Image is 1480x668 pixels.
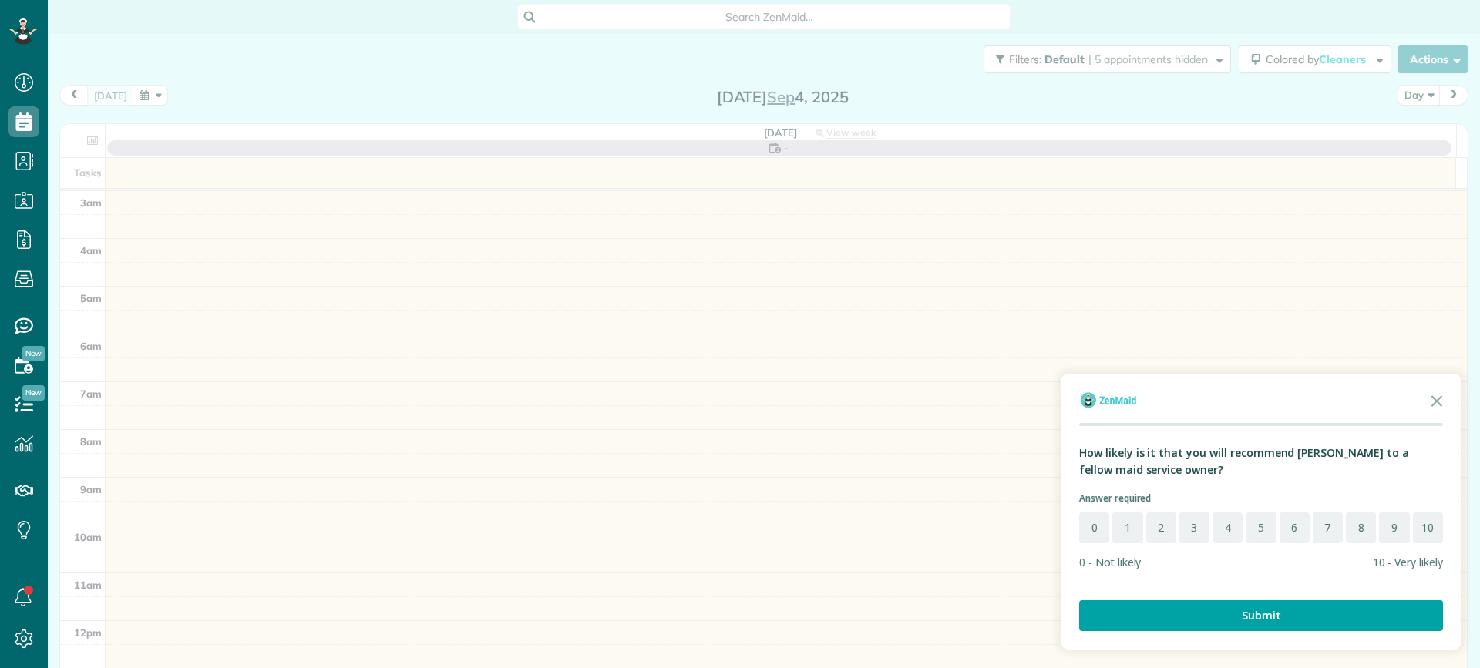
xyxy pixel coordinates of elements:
button: Submit [1079,600,1443,631]
div: Survey [1061,374,1461,650]
span: New [22,346,45,361]
button: 10 [1413,512,1443,543]
span: New [22,385,45,401]
button: 1 [1112,512,1142,543]
button: 3 [1179,512,1209,543]
button: 2 [1146,512,1176,543]
p: Answer required [1079,491,1443,506]
div: How likely is it that you will recommend [PERSON_NAME] to a fellow maid service owner? [1079,445,1443,478]
div: 10 - Very likely [1373,556,1443,569]
img: Company logo [1079,391,1138,409]
button: Close the survey [1421,384,1452,415]
button: 6 [1280,512,1310,543]
div: 0 - Not likely [1079,556,1141,569]
button: 8 [1346,512,1376,543]
button: 9 [1379,512,1409,543]
button: 7 [1313,512,1343,543]
button: 5 [1246,512,1276,543]
button: 4 [1213,512,1243,543]
button: 0 [1079,512,1109,543]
